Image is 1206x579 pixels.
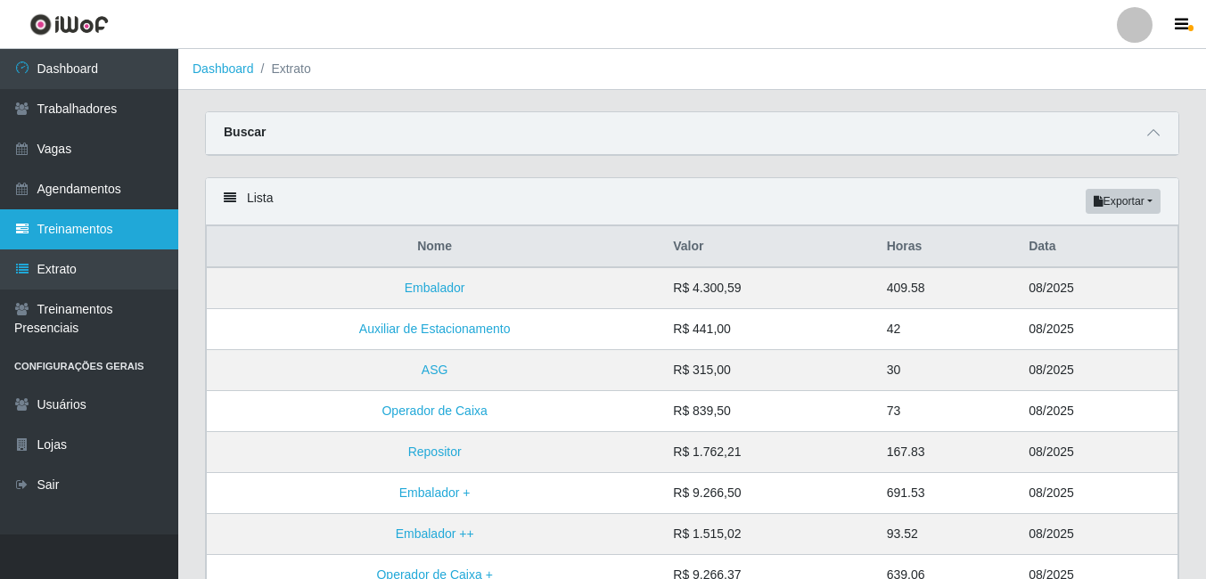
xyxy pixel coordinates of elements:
[662,514,875,555] td: R$ 1.515,02
[876,432,1019,473] td: 167.83
[254,60,311,78] li: Extrato
[1018,350,1177,391] td: 08/2025
[381,404,487,418] a: Operador de Caixa
[224,125,266,139] strong: Buscar
[206,178,1178,225] div: Lista
[876,473,1019,514] td: 691.53
[876,309,1019,350] td: 42
[662,432,875,473] td: R$ 1.762,21
[1018,391,1177,432] td: 08/2025
[662,473,875,514] td: R$ 9.266,50
[193,61,254,76] a: Dashboard
[29,13,109,36] img: CoreUI Logo
[359,322,511,336] a: Auxiliar de Estacionamento
[662,267,875,309] td: R$ 4.300,59
[1018,267,1177,309] td: 08/2025
[876,391,1019,432] td: 73
[662,226,875,268] th: Valor
[662,391,875,432] td: R$ 839,50
[1018,226,1177,268] th: Data
[662,350,875,391] td: R$ 315,00
[1018,514,1177,555] td: 08/2025
[876,350,1019,391] td: 30
[876,226,1019,268] th: Horas
[422,363,448,377] a: ASG
[396,526,474,541] a: Embalador ++
[178,49,1206,90] nav: breadcrumb
[1018,309,1177,350] td: 08/2025
[1018,432,1177,473] td: 08/2025
[405,281,465,295] a: Embalador
[1086,189,1161,214] button: Exportar
[207,226,663,268] th: Nome
[662,309,875,350] td: R$ 441,00
[876,514,1019,555] td: 93.52
[408,444,462,459] a: Repositor
[1018,473,1177,514] td: 08/2025
[876,267,1019,309] td: 409.58
[399,485,471,500] a: Embalador +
